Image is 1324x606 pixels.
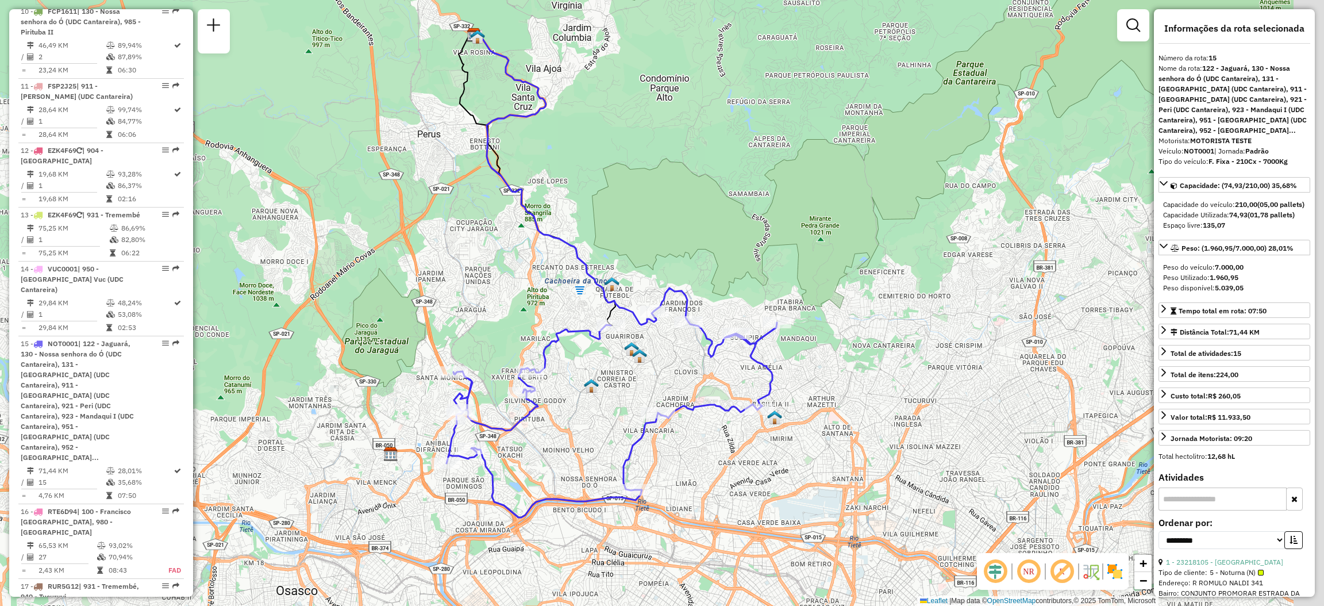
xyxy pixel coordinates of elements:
strong: R$ 260,05 [1208,392,1241,400]
td: 84,77% [117,116,173,127]
td: 06:06 [117,129,173,140]
a: Nova sessão e pesquisa [202,14,225,40]
span: 10 - [21,7,141,36]
i: Tempo total em rota [106,131,112,138]
em: Rota exportada [172,508,179,515]
i: % de utilização do peso [106,106,115,113]
i: Veículo já utilizado nesta sessão [76,212,82,218]
td: / [21,551,26,563]
em: Opções [162,7,169,14]
span: − [1140,573,1147,588]
strong: 224,00 [1216,370,1238,379]
div: Custo total: [1171,391,1241,401]
span: Exibir rótulo [1048,558,1076,585]
td: 02:16 [117,193,173,205]
i: Total de Atividades [27,53,34,60]
a: Capacidade: (74,93/210,00) 35,68% [1158,177,1310,193]
i: % de utilização do peso [106,171,115,178]
span: 16 - [21,507,131,536]
span: RUR5G12 [48,582,79,590]
div: Motorista: [1158,136,1310,146]
td: 75,25 KM [38,223,109,234]
div: Tipo do veículo: [1158,156,1310,167]
i: Total de Atividades [27,236,34,243]
td: = [21,64,26,76]
img: 613 UDC WCL Casa Verde [767,410,782,425]
strong: (01,78 pallets) [1248,210,1295,219]
i: Tempo total em rota [106,67,112,74]
strong: 135,07 [1203,221,1225,229]
label: Ordenar por: [1158,516,1310,530]
i: % de utilização do peso [106,467,115,474]
td: 19,68 KM [38,193,106,205]
a: Valor total:R$ 11.933,50 [1158,409,1310,424]
td: 46,49 KM [38,40,106,51]
a: Custo total:R$ 260,05 [1158,388,1310,403]
a: Tempo total em rota: 07:50 [1158,302,1310,318]
span: Total de atividades: [1171,349,1241,358]
div: Distância Total: [1171,327,1260,337]
td: 86,69% [121,223,179,234]
span: Peso: (1.960,95/7.000,00) 28,01% [1181,244,1294,252]
a: Jornada Motorista: 09:20 [1158,430,1310,446]
td: / [21,51,26,63]
td: 4,76 KM [38,490,106,501]
i: Tempo total em rota [106,195,112,202]
div: Número da rota: [1158,53,1310,63]
em: Opções [162,147,169,154]
i: Rota otimizada [174,171,181,178]
a: Peso: (1.960,95/7.000,00) 28,01% [1158,240,1310,255]
td: 86,37% [117,180,173,191]
img: CDD Norte [467,28,482,43]
img: UDC Cantareira [624,342,639,356]
td: 08:43 [108,565,156,576]
td: 1 [38,234,109,246]
a: OpenStreetMap [987,597,1036,605]
span: Ocultar NR [1015,558,1042,585]
span: | 122 - Jaguará, 130 - Nossa senhora do Ó (UDC Cantareira), 131 - [GEOGRAPHIC_DATA] (UDC Cantarei... [21,339,134,462]
div: Total de itens: [1171,370,1238,380]
span: FCP1611 [48,7,77,16]
td: = [21,129,26,140]
img: 614 UDC WCL Jd Damasceno [605,277,619,292]
i: Tempo total em rota [97,567,103,574]
strong: 122 - Jaguará, 130 - Nossa senhora do Ó (UDC Cantareira), 131 - [GEOGRAPHIC_DATA] (UDC Cantareira... [1158,64,1307,135]
i: % de utilização do peso [97,542,106,549]
span: | 950 - [GEOGRAPHIC_DATA] Vuc (UDC Cantareira) [21,264,124,294]
td: 19,68 KM [38,168,106,180]
img: FAD CDD Norte [470,29,485,44]
em: Opções [162,508,169,515]
td: 75,25 KM [38,247,109,259]
strong: MOTORISTA TESTE [1190,136,1252,145]
h4: Atividades [1158,472,1310,483]
span: 15 - [21,339,134,462]
i: % de utilização da cubagem [106,311,115,318]
td: / [21,116,26,127]
i: Rota otimizada [174,106,181,113]
div: Peso: (1.960,95/7.000,00) 28,01% [1158,258,1310,298]
i: Total de Atividades [27,479,34,486]
i: Rota otimizada [174,300,181,306]
strong: (05,00 pallets) [1257,200,1304,209]
td: 23,24 KM [38,64,106,76]
em: Opções [162,265,169,272]
td: 28,01% [117,465,173,477]
div: Tipo de cliente: [1158,567,1310,578]
button: Ordem crescente [1284,531,1303,549]
td: 29,84 KM [38,322,106,333]
img: Fluxo de ruas [1081,562,1100,581]
div: Peso disponível: [1163,283,1306,293]
td: = [21,193,26,205]
strong: 7.000,00 [1215,263,1244,271]
a: Leaflet [920,597,948,605]
div: Capacidade Utilizada: [1163,210,1306,220]
i: Tempo total em rota [106,492,112,499]
i: Total de Atividades [27,554,34,561]
td: 1 [38,180,106,191]
strong: 5.039,05 [1215,283,1244,292]
em: Opções [162,211,169,218]
span: | 931 - Tremembé [82,210,140,219]
em: Opções [162,82,169,89]
td: FAD [156,565,182,576]
i: % de utilização da cubagem [106,182,115,189]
